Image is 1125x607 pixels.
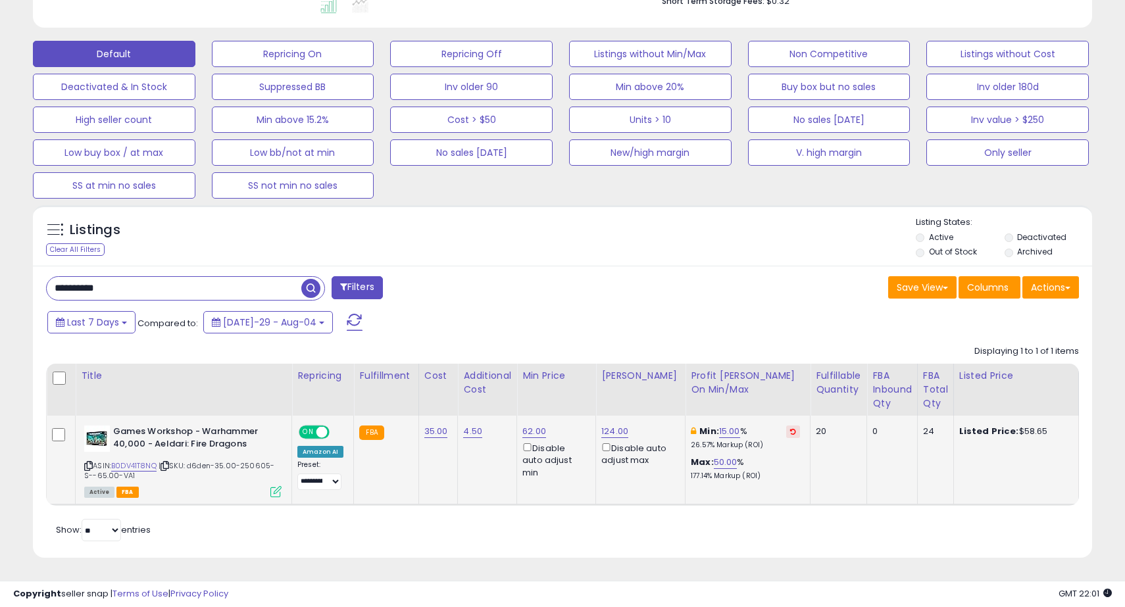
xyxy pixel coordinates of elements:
[926,139,1089,166] button: Only seller
[300,427,316,438] span: ON
[424,425,448,438] a: 35.00
[1022,276,1079,299] button: Actions
[332,276,383,299] button: Filters
[359,425,384,440] small: FBA
[748,107,911,133] button: No sales [DATE]
[691,456,800,481] div: %
[691,425,800,450] div: %
[601,369,680,383] div: [PERSON_NAME]
[84,487,114,498] span: All listings currently available for purchase on Amazon
[691,456,714,468] b: Max:
[691,427,696,435] i: This overrides the store level min markup for this listing
[888,276,957,299] button: Save View
[974,345,1079,358] div: Displaying 1 to 1 of 1 items
[81,369,286,383] div: Title
[463,425,482,438] a: 4.50
[113,425,273,453] b: Games Workshop - Warhammer 40,000 - Aeldari: Fire Dragons
[719,425,740,438] a: 15.00
[297,446,343,458] div: Amazon AI
[328,427,349,438] span: OFF
[872,425,907,437] div: 0
[926,74,1089,100] button: Inv older 180d
[569,41,732,67] button: Listings without Min/Max
[748,139,911,166] button: V. high margin
[33,139,195,166] button: Low buy box / at max
[872,369,912,410] div: FBA inbound Qty
[212,172,374,199] button: SS not min no sales
[111,460,157,472] a: B0DV41T8NQ
[67,316,119,329] span: Last 7 Days
[33,41,195,67] button: Default
[56,523,151,536] span: Show: entries
[116,487,139,498] span: FBA
[959,276,1020,299] button: Columns
[699,425,719,437] b: Min:
[170,587,228,600] a: Privacy Policy
[959,425,1068,437] div: $58.65
[203,311,333,333] button: [DATE]-29 - Aug-04
[569,139,732,166] button: New/high margin
[390,74,553,100] button: Inv older 90
[424,369,453,383] div: Cost
[959,369,1073,383] div: Listed Price
[522,369,590,383] div: Min Price
[70,221,120,239] h5: Listings
[390,139,553,166] button: No sales [DATE]
[522,441,586,479] div: Disable auto adjust min
[359,369,413,383] div: Fulfillment
[223,316,316,329] span: [DATE]-29 - Aug-04
[113,587,168,600] a: Terms of Use
[569,107,732,133] button: Units > 10
[601,425,628,438] a: 124.00
[967,281,1009,294] span: Columns
[748,74,911,100] button: Buy box but no sales
[816,425,857,437] div: 20
[84,425,110,452] img: 4114paPvpIL._SL40_.jpg
[33,107,195,133] button: High seller count
[926,107,1089,133] button: Inv value > $250
[33,172,195,199] button: SS at min no sales
[1017,231,1066,243] label: Deactivated
[390,41,553,67] button: Repricing Off
[47,311,136,333] button: Last 7 Days
[929,246,977,257] label: Out of Stock
[691,472,800,481] p: 177.14% Markup (ROI)
[463,369,511,397] div: Additional Cost
[522,425,546,438] a: 62.00
[748,41,911,67] button: Non Competitive
[297,460,343,490] div: Preset:
[297,369,348,383] div: Repricing
[926,41,1089,67] button: Listings without Cost
[13,588,228,600] div: seller snap | |
[33,74,195,100] button: Deactivated & In Stock
[916,216,1091,229] p: Listing States:
[816,369,861,397] div: Fulfillable Quantity
[13,587,61,600] strong: Copyright
[212,74,374,100] button: Suppressed BB
[84,425,282,496] div: ASIN:
[923,425,943,437] div: 24
[929,231,953,243] label: Active
[137,317,198,329] span: Compared to:
[1017,246,1053,257] label: Archived
[390,107,553,133] button: Cost > $50
[212,139,374,166] button: Low bb/not at min
[790,428,796,435] i: Revert to store-level Min Markup
[691,369,805,397] div: Profit [PERSON_NAME] on Min/Max
[686,364,811,416] th: The percentage added to the cost of goods (COGS) that forms the calculator for Min & Max prices.
[1059,587,1112,600] span: 2025-08-12 22:01 GMT
[959,425,1019,437] b: Listed Price:
[714,456,737,469] a: 50.00
[212,41,374,67] button: Repricing On
[923,369,948,410] div: FBA Total Qty
[691,441,800,450] p: 26.57% Markup (ROI)
[601,441,675,466] div: Disable auto adjust max
[569,74,732,100] button: Min above 20%
[84,460,274,480] span: | SKU: d6den-35.00-250605-S--65.00-VA1
[46,243,105,256] div: Clear All Filters
[212,107,374,133] button: Min above 15.2%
